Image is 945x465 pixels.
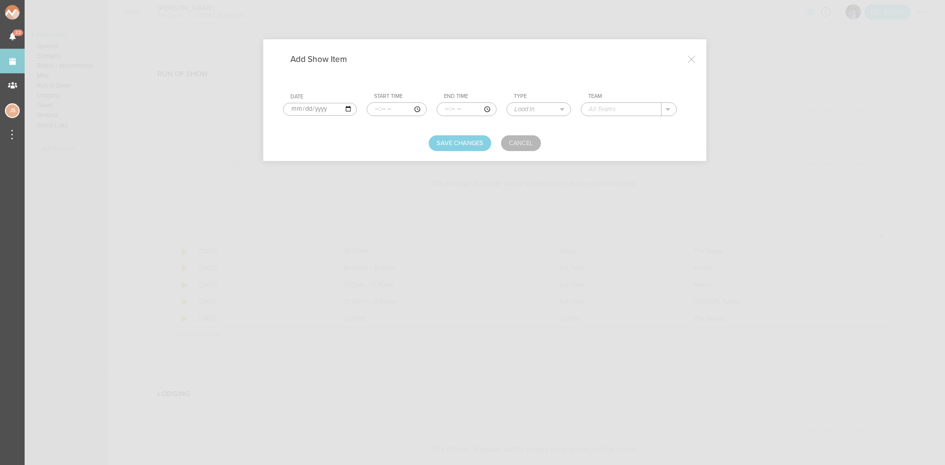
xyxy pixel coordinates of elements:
[588,93,677,100] div: Team
[290,93,357,100] div: Date
[661,103,676,116] button: .
[13,30,23,36] span: 22
[514,93,571,100] div: Type
[501,135,541,151] a: Cancel
[374,93,427,100] div: Start Time
[5,103,20,118] div: Jessica Smith
[429,135,491,151] button: Save Changes
[444,93,497,100] div: End Time
[5,5,61,20] img: NOMAD
[290,54,362,64] h4: Add Show Item
[581,103,661,116] input: All Teams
